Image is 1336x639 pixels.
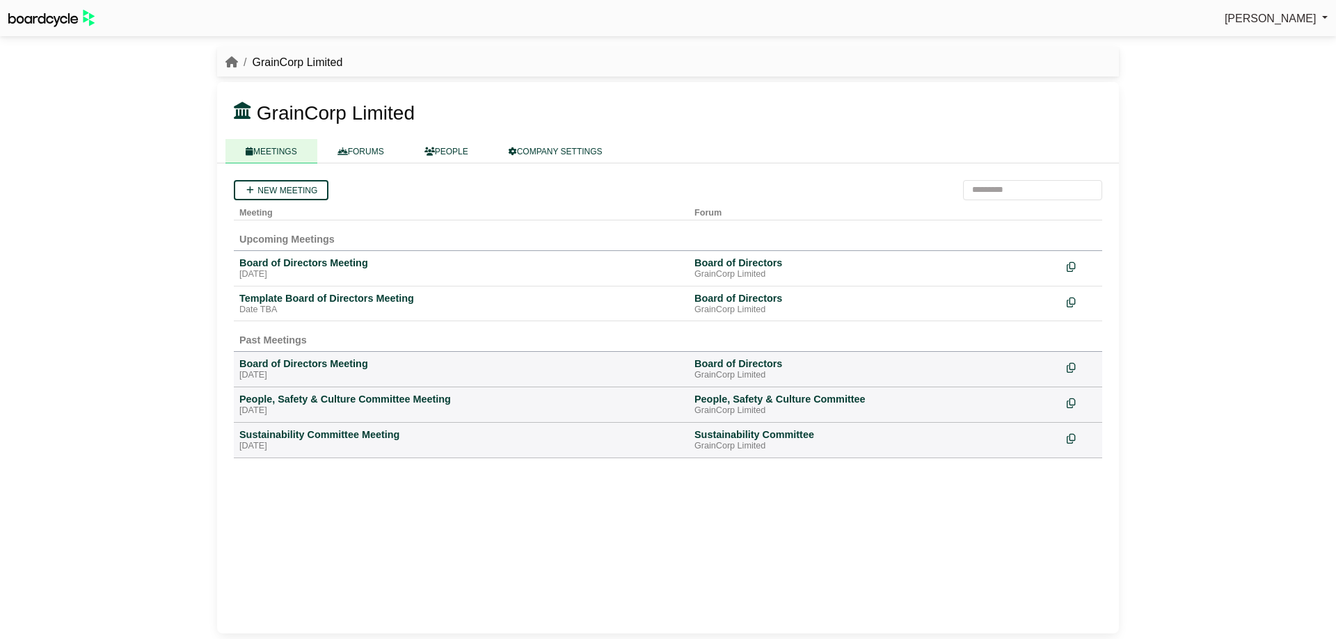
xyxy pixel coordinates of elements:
div: [DATE] [239,405,683,416]
div: People, Safety & Culture Committee Meeting [239,393,683,405]
div: Sustainability Committee [694,428,1056,441]
a: Sustainability Committee Meeting [DATE] [239,428,683,452]
a: Board of Directors Meeting [DATE] [239,357,683,381]
td: Past Meetings [234,321,1102,352]
div: Template Board of Directors Meeting [239,292,683,305]
td: Upcoming Meetings [234,220,1102,250]
a: [PERSON_NAME] [1225,10,1328,28]
div: GrainCorp Limited [694,405,1056,416]
a: Board of Directors GrainCorp Limited [694,257,1056,280]
div: Make a copy [1067,357,1097,376]
a: People, Safety & Culture Committee GrainCorp Limited [694,393,1056,416]
div: Make a copy [1067,292,1097,311]
div: Make a copy [1067,257,1097,275]
div: Make a copy [1067,428,1097,447]
li: GrainCorp Limited [238,54,342,72]
span: GrainCorp Limited [257,102,415,124]
div: Board of Directors [694,292,1056,305]
div: Board of Directors Meeting [239,257,683,269]
nav: breadcrumb [225,54,342,72]
th: Forum [689,200,1061,220]
a: New meeting [234,180,328,200]
div: GrainCorp Limited [694,305,1056,316]
a: Board of Directors GrainCorp Limited [694,292,1056,316]
div: Make a copy [1067,393,1097,412]
th: Meeting [234,200,689,220]
a: Template Board of Directors Meeting Date TBA [239,292,683,316]
a: Board of Directors Meeting [DATE] [239,257,683,280]
div: Board of Directors [694,257,1056,269]
a: COMPANY SETTINGS [488,139,623,163]
a: People, Safety & Culture Committee Meeting [DATE] [239,393,683,416]
div: GrainCorp Limited [694,269,1056,280]
div: [DATE] [239,269,683,280]
div: GrainCorp Limited [694,441,1056,452]
div: Board of Directors Meeting [239,357,683,370]
div: GrainCorp Limited [694,370,1056,381]
a: MEETINGS [225,139,317,163]
div: Board of Directors [694,357,1056,370]
div: People, Safety & Culture Committee [694,393,1056,405]
div: Date TBA [239,305,683,316]
a: Board of Directors GrainCorp Limited [694,357,1056,381]
a: FORUMS [317,139,404,163]
a: PEOPLE [404,139,488,163]
div: [DATE] [239,370,683,381]
div: [DATE] [239,441,683,452]
span: [PERSON_NAME] [1225,13,1317,24]
img: BoardcycleBlackGreen-aaafeed430059cb809a45853b8cf6d952af9d84e6e89e1f1685b34bfd5cb7d64.svg [8,10,95,27]
a: Sustainability Committee GrainCorp Limited [694,428,1056,452]
div: Sustainability Committee Meeting [239,428,683,441]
